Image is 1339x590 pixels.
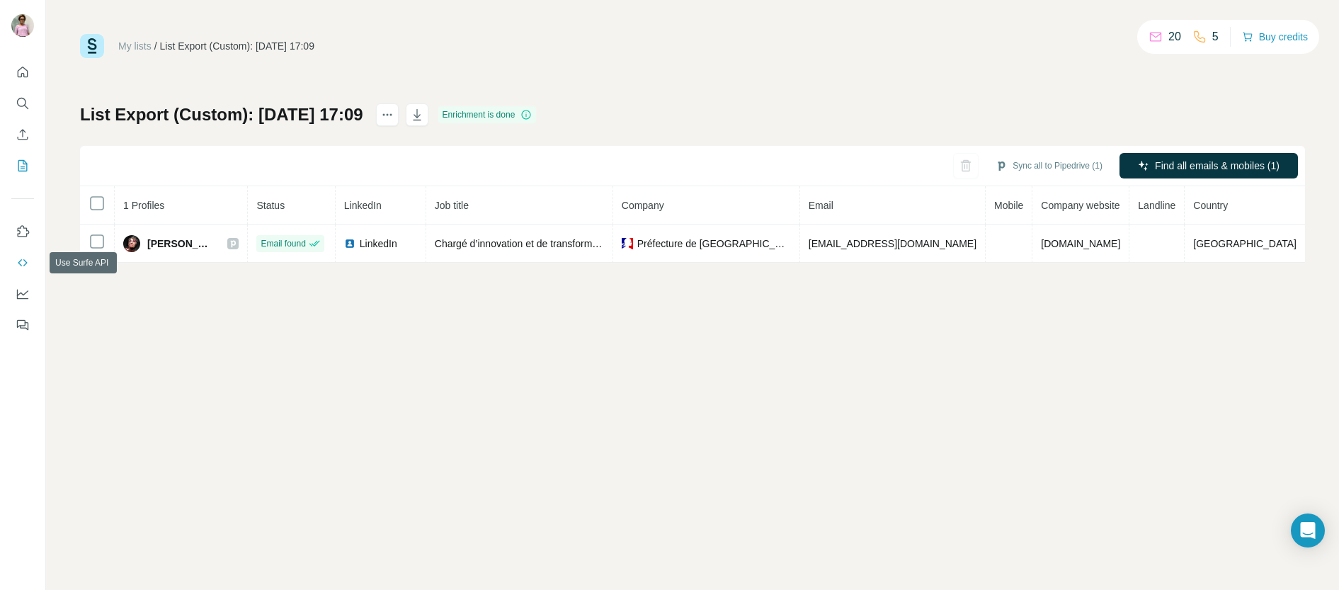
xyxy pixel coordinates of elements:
button: Feedback [11,312,34,338]
span: [EMAIL_ADDRESS][DOMAIN_NAME] [809,238,976,249]
button: Search [11,91,34,116]
span: Status [256,200,285,211]
h1: List Export (Custom): [DATE] 17:09 [80,103,363,126]
img: Avatar [123,235,140,252]
p: 20 [1168,28,1181,45]
span: Landline [1138,200,1175,211]
button: Enrich CSV [11,122,34,147]
span: Country [1193,200,1228,211]
span: [DOMAIN_NAME] [1041,238,1120,249]
button: Find all emails & mobiles (1) [1119,153,1298,178]
span: Chargé d’innovation et de transformation publique [435,238,654,249]
div: Enrichment is done [438,106,537,123]
button: actions [376,103,399,126]
button: Buy credits [1242,27,1308,47]
img: company-logo [622,238,633,249]
span: Find all emails & mobiles (1) [1155,159,1280,173]
button: Dashboard [11,281,34,307]
img: Surfe Logo [80,34,104,58]
span: [PERSON_NAME] [147,237,213,251]
button: My lists [11,153,34,178]
span: LinkedIn [360,237,397,251]
span: Mobile [994,200,1023,211]
button: Use Surfe on LinkedIn [11,219,34,244]
span: Email [809,200,833,211]
span: Email found [261,237,305,250]
span: Préfecture de [GEOGRAPHIC_DATA] [637,237,791,251]
button: Quick start [11,59,34,85]
span: Company website [1041,200,1119,211]
span: [GEOGRAPHIC_DATA] [1193,238,1297,249]
span: 1 Profiles [123,200,164,211]
a: My lists [118,40,152,52]
li: / [154,39,157,53]
span: Job title [435,200,469,211]
img: LinkedIn logo [344,238,355,249]
div: Open Intercom Messenger [1291,514,1325,548]
span: LinkedIn [344,200,382,211]
div: List Export (Custom): [DATE] 17:09 [160,39,314,53]
button: Sync all to Pipedrive (1) [986,155,1112,176]
p: 5 [1212,28,1219,45]
img: Avatar [11,14,34,37]
span: Company [622,200,664,211]
button: Use Surfe API [11,250,34,276]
